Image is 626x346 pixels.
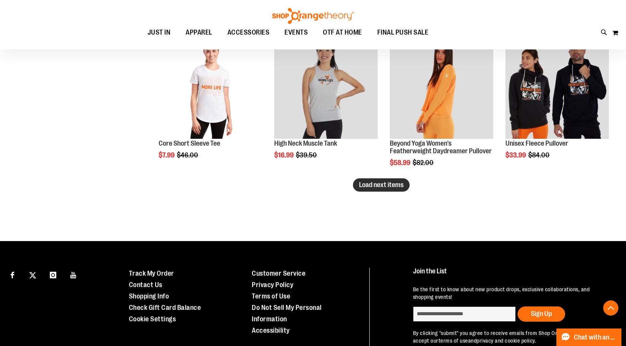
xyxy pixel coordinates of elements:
img: Product image for Unisex Fleece Pullover [505,36,609,139]
a: privacy and cookie policy. [477,338,536,344]
span: Sign Up [531,310,552,317]
a: Product image for Beyond Yoga Womens Featherweight Daydreamer PulloverSALE [390,36,493,140]
span: EVENTS [284,24,308,41]
span: OTF AT HOME [323,24,362,41]
a: Do Not Sell My Personal Information [252,304,322,323]
p: Be the first to know about new product drops, exclusive collaborations, and shopping events! [413,286,610,301]
a: Accessibility [252,327,290,334]
a: Visit our Youtube page [67,268,80,281]
img: Twitter [29,272,36,279]
span: $16.99 [274,151,295,159]
img: Product image for Core Short Sleeve Tee [159,36,262,139]
span: FINAL PUSH SALE [377,24,429,41]
img: Product image for Beyond Yoga Womens Featherweight Daydreamer Pullover [390,36,493,139]
span: ACCESSORIES [227,24,270,41]
button: Back To Top [603,300,618,316]
span: $7.99 [159,151,176,159]
input: enter email [413,306,516,322]
a: Check Gift Card Balance [129,304,201,311]
button: Sign Up [518,306,565,322]
div: product [502,32,613,179]
div: product [155,32,266,179]
span: $82.00 [413,159,435,167]
a: Product image for Core Short Sleeve Tee [159,36,262,140]
a: Visit our Instagram page [46,268,60,281]
p: By clicking "submit" you agree to receive emails from Shop Orangetheory and accept our and [413,329,610,344]
a: terms of use [439,338,468,344]
a: Contact Us [129,281,162,289]
a: Customer Service [252,270,305,277]
span: $84.00 [528,151,551,159]
a: Privacy Policy [252,281,293,289]
button: Chat with an Expert [556,329,622,346]
div: product [270,32,381,179]
a: Unisex Fleece Pullover [505,140,568,147]
a: Visit our Facebook page [6,268,19,281]
span: $46.00 [177,151,199,159]
a: Core Short Sleeve Tee [159,140,220,147]
a: High Neck Muscle Tank [274,140,337,147]
a: Track My Order [129,270,174,277]
span: $39.50 [296,151,318,159]
span: JUST IN [148,24,171,41]
span: APPAREL [186,24,212,41]
img: Shop Orangetheory [271,8,355,24]
a: Visit our X page [26,268,40,281]
a: Beyond Yoga Women's Featherweight Daydreamer Pullover [390,140,492,155]
div: product [386,32,497,186]
a: Terms of Use [252,292,290,300]
h4: Join the List [413,268,610,282]
span: Load next items [359,181,404,189]
a: Cookie Settings [129,315,176,323]
a: Product image for Unisex Fleece PulloverSALE [505,36,609,140]
img: Product image for High Neck Muscle Tank [274,36,378,139]
span: $58.99 [390,159,412,167]
a: Shopping Info [129,292,169,300]
a: Product image for High Neck Muscle Tank [274,36,378,140]
button: Load next items [353,178,410,192]
span: $33.99 [505,151,527,159]
span: Chat with an Expert [574,334,617,341]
